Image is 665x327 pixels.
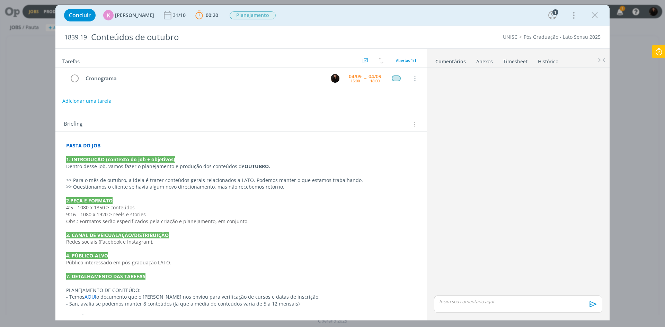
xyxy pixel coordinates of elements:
[66,177,416,184] p: >> Para o mês de outubro, a ideia é trazer conteúdos gerais relacionados a LATO. Podemos manter o...
[396,58,416,63] span: Abertas 1/1
[229,11,276,20] button: Planejamento
[173,13,187,18] div: 31/10
[62,56,80,65] span: Tarefas
[435,55,466,65] a: Comentários
[349,74,362,79] div: 04/09
[55,5,610,320] div: dialog
[476,58,493,65] div: Anexos
[66,183,416,190] p: >> Questionamos o cliente se havia algum novo direcionamento, mas não recebemos retorno.
[103,10,154,20] button: K[PERSON_NAME]
[194,10,220,21] button: 00:20
[66,232,169,238] strong: 3. CANAL DE VEICUALAÇÃO/DISTRIBUIÇÃO
[66,293,416,300] p: - Temos o documento que o [PERSON_NAME] nos enviou para verificação de cursos e datas de inscrição.
[524,34,601,40] a: Pós Graduação - Lato Sensu 2025
[62,95,112,107] button: Adicionar uma tarefa
[351,79,360,83] div: 15:00
[66,197,113,204] strong: 2.PEÇA E FORMATO
[66,156,175,163] strong: 1. INTRODUÇÃO (contexto do job + objetivos)
[552,9,558,15] div: 1
[85,293,96,300] a: AQUI
[66,163,416,170] p: Dentro desse job, vamos fazer o planejamento e produção dos conteúdos de
[538,55,559,65] a: Histórico
[103,10,114,20] div: K
[69,12,91,18] span: Concluir
[66,259,171,266] span: Público interessado em pós-graduação LATO.
[64,9,96,21] button: Concluir
[370,79,380,83] div: 18:00
[66,287,416,294] p: PLANEJAMENTO DE CONTEÚDO:
[66,204,135,211] span: 4:5 - 1080 x 1﻿350 > conteúdos
[503,34,517,40] a: UNISC
[364,76,366,81] span: --
[547,10,558,21] button: 1
[206,12,218,18] span: 00:20
[369,74,381,79] div: 04/09
[115,13,154,18] span: [PERSON_NAME]
[82,74,324,83] div: Cronograma
[245,163,270,170] strong: OUTUBRO.
[230,11,276,19] span: Planejamento
[330,73,340,83] button: S
[503,55,528,65] a: Timesheet
[331,74,339,83] img: S
[66,218,249,225] span: Obs.: Formatos serão especificados pela criação e planejamento, em conjunto.
[88,29,374,46] div: Conteúdos de outubro
[66,211,147,218] span: 9:16 - 1080 x 1920 > reels e stories
[66,142,100,149] a: PASTA DO JOB
[66,238,153,245] span: Redes sociais (Facebook e Instagram).
[66,300,416,307] p: - San, avalia se podemos manter 8 conteúdos (Já que a média de conteúdos varia de 5 a 12 mensais)
[66,273,145,280] strong: 7. DETALHAMENTO DAS TAREFAS
[379,57,383,64] img: arrow-down-up.svg
[64,120,82,129] span: Briefing
[64,34,87,41] span: 1839.19
[66,314,416,321] p: REDAÇÃO:
[66,252,108,259] strong: 4. PÚBLICO-ALVO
